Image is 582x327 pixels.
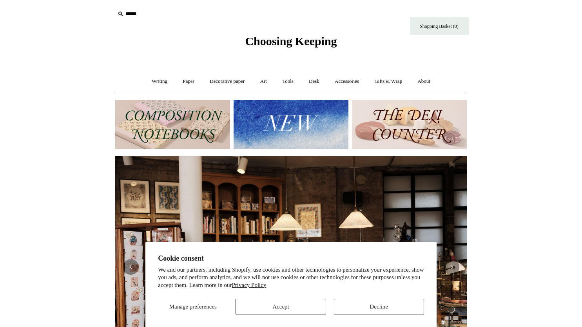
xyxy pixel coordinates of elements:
img: New.jpg__PID:f73bdf93-380a-4a35-bcfe-7823039498e1 [234,100,348,149]
a: Gifts & Wrap [367,71,409,92]
a: Writing [145,71,174,92]
a: Tools [275,71,301,92]
a: Art [253,71,274,92]
a: Privacy Policy [232,282,267,288]
button: Manage preferences [158,299,228,314]
span: Manage preferences [169,303,217,310]
a: Shopping Basket (0) [410,17,469,35]
button: Previous [123,259,139,275]
a: Accessories [328,71,366,92]
button: Next [444,259,459,275]
a: Desk [302,71,326,92]
p: We and our partners, including Shopify, use cookies and other technologies to personalize your ex... [158,266,424,289]
a: Choosing Keeping [245,41,337,46]
button: Accept [236,299,326,314]
img: The Deli Counter [352,100,467,149]
a: About [410,71,437,92]
a: Paper [176,71,201,92]
button: Decline [334,299,424,314]
img: 202302 Composition ledgers.jpg__PID:69722ee6-fa44-49dd-a067-31375e5d54ec [115,100,230,149]
a: Decorative paper [203,71,252,92]
h2: Cookie consent [158,254,424,263]
span: Choosing Keeping [245,35,337,47]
